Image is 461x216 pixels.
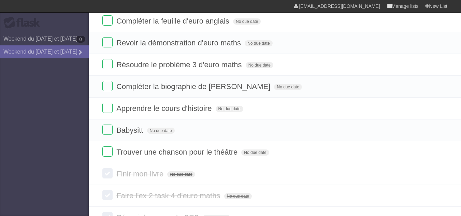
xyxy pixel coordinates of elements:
label: Done [102,146,113,157]
span: No due date [246,62,273,68]
span: Résoudre le problème 3 d'euro maths [116,60,243,69]
span: Apprendre le cours d'histoire [116,104,213,113]
span: No due date [233,18,261,25]
label: Done [102,103,113,113]
div: Flask [3,17,44,29]
label: Done [102,168,113,178]
span: No due date [216,106,243,112]
span: No due date [224,193,252,199]
span: No due date [274,84,302,90]
span: Trouver une chanson pour le théâtre [116,148,239,156]
b: 0 [76,36,85,43]
span: No due date [245,40,272,46]
label: Done [102,59,113,69]
span: Revoir la démonstration d'euro maths [116,39,243,47]
span: No due date [167,171,195,177]
span: No due date [241,149,269,156]
label: Done [102,125,113,135]
span: Babysitt [116,126,145,134]
span: Faire l'ex 2 task 4 d'euro maths [116,191,222,200]
span: Compléter la biographie de [PERSON_NAME] [116,82,272,91]
label: Done [102,37,113,47]
label: Done [102,81,113,91]
span: Finir mon livre [116,170,165,178]
span: Compléter la feuille d'euro anglais [116,17,231,25]
span: No due date [147,128,175,134]
label: Done [102,15,113,26]
label: Done [102,190,113,200]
